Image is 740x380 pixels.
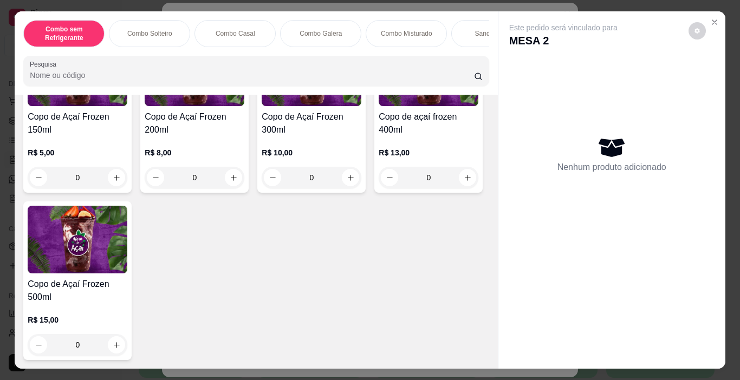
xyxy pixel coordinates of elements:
[262,110,361,136] h4: Copo de Açaí Frozen 300ml
[379,147,478,158] p: R$ 13,00
[28,147,127,158] p: R$ 5,00
[262,147,361,158] p: R$ 10,00
[30,169,47,186] button: decrease-product-quantity
[145,147,244,158] p: R$ 8,00
[381,29,432,38] p: Combo Misturado
[28,206,127,273] img: product-image
[557,161,666,174] p: Nenhum produto adicionado
[689,22,706,40] button: decrease-product-quantity
[108,169,125,186] button: increase-product-quantity
[33,25,95,42] p: Combo sem Refrigerante
[475,29,509,38] p: Sanduíches
[216,29,255,38] p: Combo Casal
[706,14,723,31] button: Close
[28,110,127,136] h4: Copo de Açaí Frozen 150ml
[509,22,618,33] p: Este pedido será vinculado para
[145,110,244,136] h4: Copo de Açaí Frozen 200ml
[300,29,342,38] p: Combo Galera
[30,70,474,81] input: Pesquisa
[127,29,172,38] p: Combo Solteiro
[28,315,127,325] p: R$ 15,00
[30,60,60,69] label: Pesquisa
[509,33,618,48] p: MESA 2
[379,110,478,136] h4: Copo de açaí frozen 400ml
[28,278,127,304] h4: Copo de Açaí Frozen 500ml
